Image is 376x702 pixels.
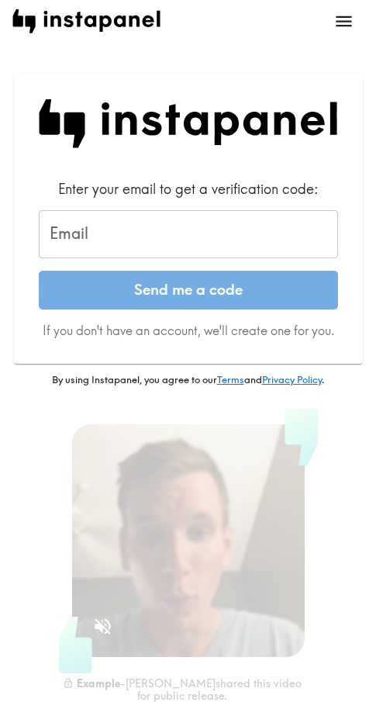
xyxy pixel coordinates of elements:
img: instapanel [12,9,160,33]
b: Example [77,676,120,690]
img: Instapanel [39,99,338,148]
p: If you don't have an account, we'll create one for you. [39,322,338,339]
button: Send me a code [39,271,338,310]
div: Enter your email to get a verification code: [39,179,338,199]
button: open menu [324,2,364,41]
p: By using Instapanel, you agree to our and . [14,373,363,387]
a: Terms [217,373,244,386]
button: Sound is off [86,610,119,643]
a: Privacy Policy [262,373,322,386]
